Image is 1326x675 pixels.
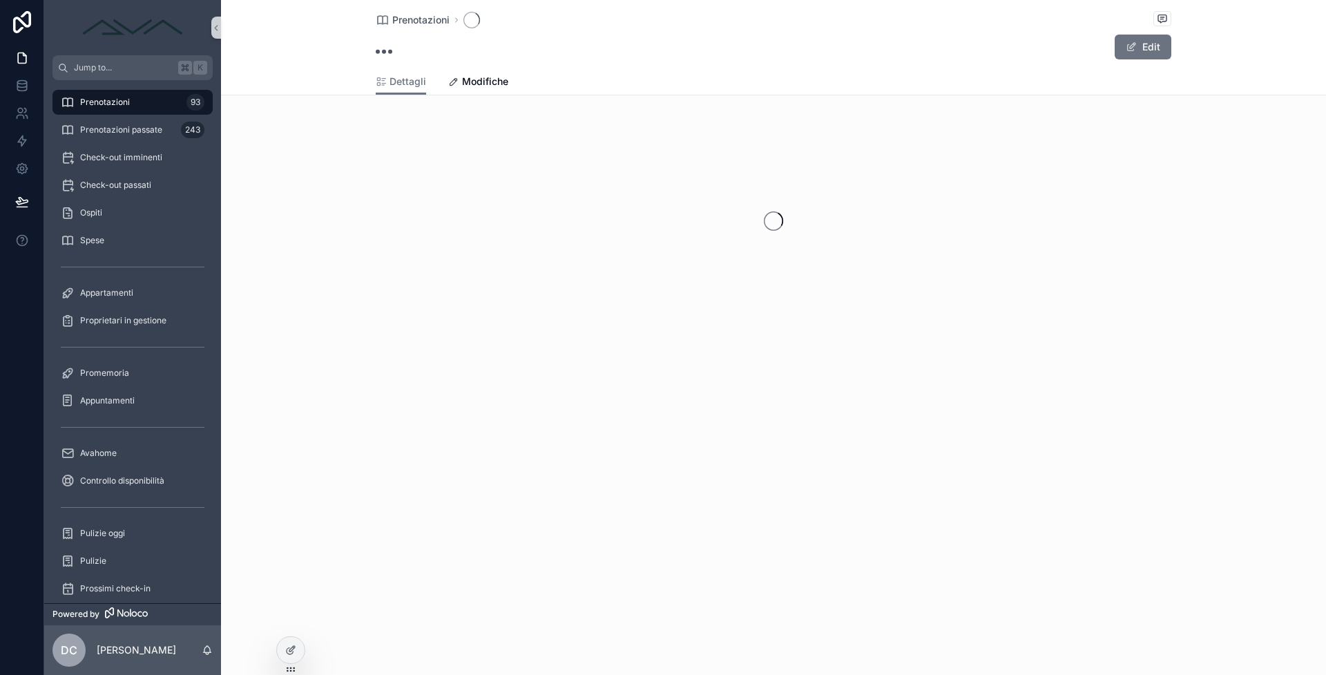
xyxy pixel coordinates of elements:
span: Check-out imminenti [80,152,162,163]
button: Edit [1115,35,1171,59]
a: Pulizie [52,549,213,573]
a: Prenotazioni passate243 [52,117,213,142]
a: Proprietari in gestione [52,308,213,333]
span: Jump to... [74,62,173,73]
span: Appuntamenti [80,395,135,406]
span: K [195,62,206,73]
a: Modifiche [448,69,508,97]
span: Spese [80,235,104,246]
span: Prenotazioni [392,13,450,27]
a: Prenotazioni93 [52,90,213,115]
button: Jump to...K [52,55,213,80]
a: Promemoria [52,361,213,386]
a: Dettagli [376,69,426,95]
a: Pulizie oggi [52,521,213,546]
a: Ospiti [52,200,213,225]
span: Ospiti [80,207,102,218]
a: Appartamenti [52,281,213,305]
span: DC [61,642,77,658]
span: Modifiche [462,75,508,88]
span: Pulizie [80,555,106,567]
span: Promemoria [80,368,129,379]
div: 243 [181,122,204,138]
span: Powered by [52,609,99,620]
div: 93 [186,94,204,111]
span: Prenotazioni [80,97,130,108]
span: Prossimi check-in [80,583,151,594]
a: Powered by [44,603,221,625]
span: Avahome [80,448,117,459]
a: Avahome [52,441,213,466]
div: scrollable content [44,80,221,603]
span: Proprietari in gestione [80,315,166,326]
img: App logo [77,17,188,39]
a: Spese [52,228,213,253]
span: Appartamenti [80,287,133,298]
a: Controllo disponibilità [52,468,213,493]
a: Prenotazioni [376,13,450,27]
span: Pulizie oggi [80,528,125,539]
span: Controllo disponibilità [80,475,164,486]
span: Prenotazioni passate [80,124,162,135]
span: Check-out passati [80,180,151,191]
a: Prossimi check-in [52,576,213,601]
a: Check-out imminenti [52,145,213,170]
p: [PERSON_NAME] [97,643,176,657]
a: Appuntamenti [52,388,213,413]
a: Check-out passati [52,173,213,198]
span: Dettagli [390,75,426,88]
